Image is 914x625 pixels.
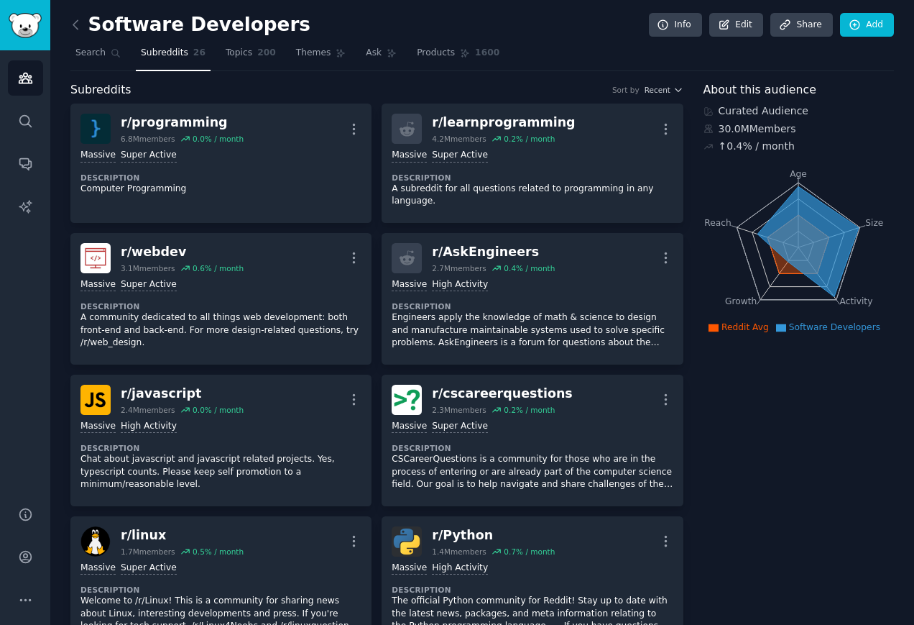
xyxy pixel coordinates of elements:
[382,233,683,365] a: r/AskEngineers2.7Mmembers0.4% / monthMassiveHigh ActivityDescriptionEngineers apply the knowledge...
[839,296,872,306] tspan: Activity
[432,405,486,415] div: 2.3M members
[392,311,673,350] p: Engineers apply the knowledge of math & science to design and manufacture maintainable systems us...
[70,233,371,365] a: webdevr/webdev3.1Mmembers0.6% / monthMassiveSuper ActiveDescriptionA community dedicated to all t...
[70,81,131,99] span: Subreddits
[141,47,188,60] span: Subreddits
[361,42,402,71] a: Ask
[121,526,244,544] div: r/ linux
[392,301,673,311] dt: Description
[80,311,361,350] p: A community dedicated to all things web development: both front-end and back-end. For more design...
[645,85,670,95] span: Recent
[291,42,351,71] a: Themes
[417,47,455,60] span: Products
[121,114,244,132] div: r/ programming
[121,278,177,292] div: Super Active
[193,263,244,273] div: 0.6 % / month
[75,47,106,60] span: Search
[193,405,244,415] div: 0.0 % / month
[70,42,126,71] a: Search
[703,122,895,137] div: 30.0M Members
[80,114,111,144] img: programming
[121,385,244,403] div: r/ javascript
[612,85,640,95] div: Sort by
[649,13,702,37] a: Info
[70,104,371,223] a: programmingr/programming6.8Mmembers0.0% / monthMassiveSuper ActiveDescriptionComputer Programming
[392,453,673,491] p: CSCareerQuestions is a community for those who are in the process of entering or are already part...
[432,420,488,434] div: Super Active
[193,134,244,144] div: 0.0 % / month
[719,139,795,154] div: ↑ 0.4 % / month
[136,42,211,71] a: Subreddits26
[80,149,116,163] div: Massive
[80,562,116,575] div: Massive
[432,114,575,132] div: r/ learnprogramming
[840,13,894,37] a: Add
[121,134,175,144] div: 6.8M members
[432,562,488,575] div: High Activity
[392,278,427,292] div: Massive
[432,547,486,557] div: 1.4M members
[865,217,883,227] tspan: Size
[121,547,175,557] div: 1.7M members
[392,173,673,183] dt: Description
[432,385,573,403] div: r/ cscareerquestions
[80,585,361,595] dt: Description
[432,134,486,144] div: 4.2M members
[121,263,175,273] div: 3.1M members
[412,42,504,71] a: Products1600
[703,104,895,119] div: Curated Audience
[504,263,555,273] div: 0.4 % / month
[392,183,673,208] p: A subreddit for all questions related to programming in any language.
[789,322,880,332] span: Software Developers
[80,243,111,273] img: webdev
[70,375,371,506] a: javascriptr/javascript2.4Mmembers0.0% / monthMassiveHigh ActivityDescriptionChat about javascript...
[392,385,422,415] img: cscareerquestions
[392,149,427,163] div: Massive
[121,243,244,261] div: r/ webdev
[226,47,252,60] span: Topics
[504,405,555,415] div: 0.2 % / month
[721,322,769,332] span: Reddit Avg
[80,173,361,183] dt: Description
[432,278,488,292] div: High Activity
[392,585,673,595] dt: Description
[121,149,177,163] div: Super Active
[121,562,177,575] div: Super Active
[80,385,111,415] img: javascript
[704,217,731,227] tspan: Reach
[121,405,175,415] div: 2.4M members
[193,547,244,557] div: 0.5 % / month
[392,420,427,434] div: Massive
[221,42,281,71] a: Topics200
[382,375,683,506] a: cscareerquestionsr/cscareerquestions2.3Mmembers0.2% / monthMassiveSuper ActiveDescriptionCSCareer...
[80,453,361,491] p: Chat about javascript and javascript related projects. Yes, typescript counts. Please keep self p...
[70,14,310,37] h2: Software Developers
[392,562,427,575] div: Massive
[80,301,361,311] dt: Description
[790,169,807,179] tspan: Age
[193,47,206,60] span: 26
[80,183,361,196] p: Computer Programming
[80,443,361,453] dt: Description
[382,104,683,223] a: r/learnprogramming4.2Mmembers0.2% / monthMassiveSuper ActiveDescriptionA subreddit for all questi...
[504,134,555,144] div: 0.2 % / month
[257,47,276,60] span: 200
[392,526,422,557] img: Python
[432,526,555,544] div: r/ Python
[432,263,486,273] div: 2.7M members
[432,149,488,163] div: Super Active
[475,47,499,60] span: 1600
[121,420,177,434] div: High Activity
[366,47,382,60] span: Ask
[80,420,116,434] div: Massive
[709,13,763,37] a: Edit
[392,443,673,453] dt: Description
[432,243,555,261] div: r/ AskEngineers
[703,81,816,99] span: About this audience
[80,278,116,292] div: Massive
[296,47,331,60] span: Themes
[9,13,42,38] img: GummySearch logo
[770,13,832,37] a: Share
[80,526,111,557] img: linux
[725,296,757,306] tspan: Growth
